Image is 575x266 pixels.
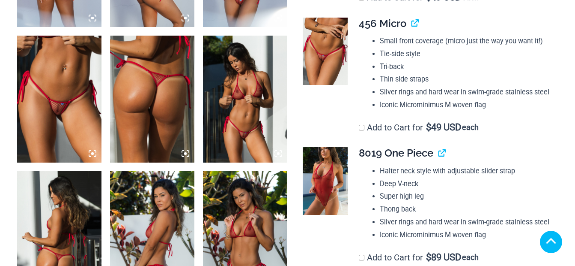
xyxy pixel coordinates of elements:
[17,36,101,163] img: Summer Storm Red 456 Micro
[359,17,406,30] span: 456 Micro
[380,216,551,229] li: Silver rings and hard wear in swim-grade stainless steel
[380,190,551,203] li: Super high leg
[110,36,194,163] img: Summer Storm Red 456 Micro
[203,36,287,163] img: Summer Storm Red 312 Tri Top 456 Micro
[380,48,551,60] li: Tie-side style
[380,35,551,48] li: Small front coverage (micro just the way you want it!)
[359,122,479,133] label: Add to Cart for
[359,252,479,263] label: Add to Cart for
[462,253,479,262] span: each
[303,18,348,85] img: Summer Storm Red 456 Micro
[380,86,551,99] li: Silver rings and hard wear in swim-grade stainless steel
[359,147,433,159] span: 8019 One Piece
[426,122,431,133] span: $
[380,203,551,216] li: Thong back
[380,178,551,190] li: Deep V-neck
[426,123,461,132] span: 49 USD
[303,147,348,215] img: Summer Storm Red 8019 One Piece
[380,73,551,86] li: Thin side straps
[380,60,551,73] li: Tri-back
[426,253,461,262] span: 89 USD
[462,123,479,132] span: each
[359,125,364,130] input: Add to Cart for$49 USD each
[380,229,551,242] li: Iconic Microminimus M woven flag
[426,252,431,263] span: $
[359,255,364,260] input: Add to Cart for$89 USD each
[380,165,551,178] li: Halter neck style with adjustable slider strap
[380,99,551,112] li: Iconic Microminimus M woven flag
